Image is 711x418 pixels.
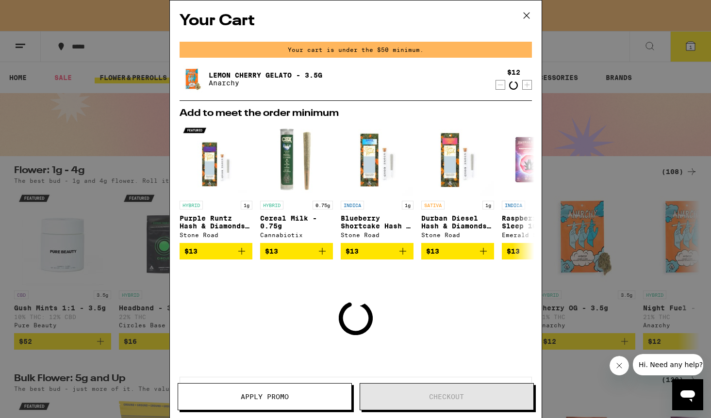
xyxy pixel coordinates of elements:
[241,393,289,400] span: Apply Promo
[180,214,252,230] p: Purple Runtz Hash & Diamonds Infused - 1g
[180,201,203,209] p: HYBRID
[178,383,352,410] button: Apply Promo
[429,393,464,400] span: Checkout
[209,71,322,79] a: Lemon Cherry Gelato - 3.5g
[421,201,445,209] p: SATIVA
[341,201,364,209] p: INDICA
[421,232,494,238] div: Stone Road
[341,123,413,243] a: Open page for Blueberry Shortcake Hash & Diamond Infused - 1g from Stone Road
[180,243,252,259] button: Add to bag
[184,247,198,255] span: $13
[421,123,494,196] img: Stone Road - Durban Diesel Hash & Diamonds Infused - 1g
[502,123,575,196] img: Emerald Sky - Raspberry Dream Sleep 10:2:2 Gummies
[260,214,333,230] p: Cereal Milk - 0.75g
[633,354,703,375] iframe: Message from company
[522,80,532,90] button: Increment
[180,123,252,196] img: Stone Road - Purple Runtz Hash & Diamonds Infused - 1g
[610,356,629,375] iframe: Close message
[260,123,333,196] img: Cannabiotix - Cereal Milk - 0.75g
[402,201,413,209] p: 1g
[260,232,333,238] div: Cannabiotix
[260,201,283,209] p: HYBRID
[496,80,505,90] button: Decrement
[502,123,575,243] a: Open page for Raspberry Dream Sleep 10:2:2 Gummies from Emerald Sky
[507,247,520,255] span: $13
[180,42,532,58] div: Your cart is under the $50 minimum.
[265,247,278,255] span: $13
[482,201,494,209] p: 1g
[502,243,575,259] button: Add to bag
[360,383,534,410] button: Checkout
[260,123,333,243] a: Open page for Cereal Milk - 0.75g from Cannabiotix
[421,214,494,230] p: Durban Diesel Hash & Diamonds Infused - 1g
[241,201,252,209] p: 1g
[180,109,532,118] h2: Add to meet the order minimum
[180,65,207,93] img: Lemon Cherry Gelato - 3.5g
[421,243,494,259] button: Add to bag
[426,247,439,255] span: $13
[341,214,413,230] p: Blueberry Shortcake Hash & Diamond Infused - 1g
[180,123,252,243] a: Open page for Purple Runtz Hash & Diamonds Infused - 1g from Stone Road
[180,10,532,32] h2: Your Cart
[502,232,575,238] div: Emerald Sky
[672,379,703,410] iframe: Button to launch messaging window
[260,243,333,259] button: Add to bag
[421,123,494,243] a: Open page for Durban Diesel Hash & Diamonds Infused - 1g from Stone Road
[502,214,575,230] p: Raspberry Dream Sleep 10:2:2 Gummies
[502,201,525,209] p: INDICA
[341,232,413,238] div: Stone Road
[341,123,413,196] img: Stone Road - Blueberry Shortcake Hash & Diamond Infused - 1g
[341,243,413,259] button: Add to bag
[313,201,333,209] p: 0.75g
[346,247,359,255] span: $13
[209,79,322,87] p: Anarchy
[180,232,252,238] div: Stone Road
[507,68,520,76] div: $12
